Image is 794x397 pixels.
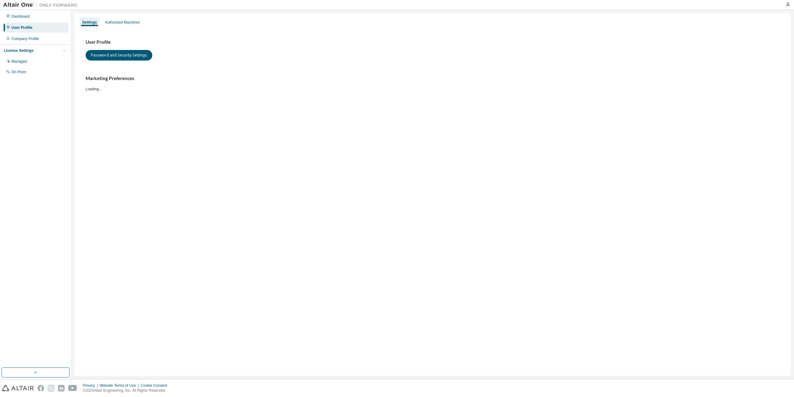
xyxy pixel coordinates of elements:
[2,385,34,391] img: altair_logo.svg
[11,59,27,64] div: Managed
[68,385,77,391] img: youtube.svg
[86,75,780,82] h3: Marketing Preferences
[11,36,39,41] div: Company Profile
[100,383,141,388] div: Website Terms of Use
[83,383,100,388] div: Privacy
[86,39,780,45] h3: User Profile
[11,14,30,19] div: Dashboard
[82,20,97,25] div: Settings
[105,20,140,25] div: Authorized Machines
[86,75,780,91] div: Loading...
[38,385,44,391] img: facebook.svg
[3,2,81,8] img: Altair One
[11,25,32,30] div: User Profile
[11,70,26,74] div: On Prem
[83,388,171,393] p: © 2025 Altair Engineering, Inc. All Rights Reserved.
[58,385,65,391] img: linkedin.svg
[141,383,171,388] div: Cookie Consent
[4,48,33,53] div: License Settings
[86,50,152,61] button: Password and Security Settings
[48,385,54,391] img: instagram.svg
